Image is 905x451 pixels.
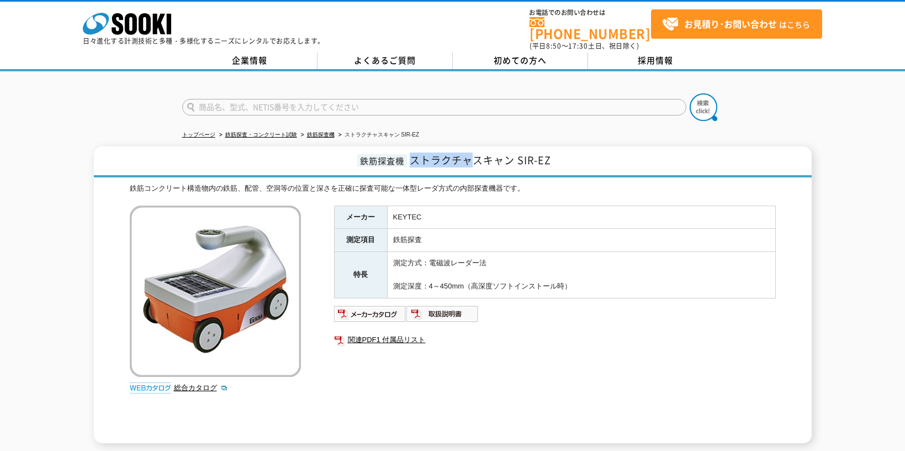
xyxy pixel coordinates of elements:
a: 企業情報 [182,53,317,69]
a: 初めての方へ [453,53,588,69]
th: 特長 [334,252,387,298]
span: 8:50 [546,41,562,51]
strong: お見積り･お問い合わせ [684,17,777,30]
input: 商品名、型式、NETIS番号を入力してください [182,99,686,116]
a: 鉄筋探査機 [307,132,335,138]
a: 採用情報 [588,53,723,69]
a: 関連PDF1 付属品リスト [334,333,776,347]
div: 鉄筋コンクリート構造物内の鉄筋、配管、空洞等の位置と深さを正確に探査可能な一体型レーダ方式の内部探査機器です。 [130,183,776,195]
a: メーカーカタログ [334,312,406,321]
img: ストラクチャスキャン SIR-EZ [130,206,301,377]
span: お電話でのお問い合わせは [530,9,651,16]
span: 17:30 [568,41,588,51]
span: ストラクチャスキャン SIR-EZ [410,153,551,167]
span: 初めての方へ [494,54,547,66]
a: よくあるご質問 [317,53,453,69]
span: はこちら [662,16,810,33]
li: ストラクチャスキャン SIR-EZ [336,129,420,141]
a: 総合カタログ [174,384,228,392]
a: トップページ [182,132,215,138]
a: 取扱説明書 [406,312,479,321]
a: 鉄筋探査・コンクリート試験 [225,132,297,138]
th: メーカー [334,206,387,229]
img: 取扱説明書 [406,305,479,323]
td: 鉄筋探査 [387,229,775,252]
td: KEYTEC [387,206,775,229]
a: お見積り･お問い合わせはこちら [651,9,822,39]
img: webカタログ [130,382,171,394]
img: メーカーカタログ [334,305,406,323]
a: [PHONE_NUMBER] [530,17,651,40]
p: 日々進化する計測技術と多種・多様化するニーズにレンタルでお応えします。 [83,38,325,44]
span: 鉄筋探査機 [357,154,407,167]
th: 測定項目 [334,229,387,252]
img: btn_search.png [690,93,717,121]
td: 測定方式：電磁波レーダー法 測定深度：4～450mm（高深度ソフトインストール時） [387,252,775,298]
span: (平日 ～ 土日、祝日除く) [530,41,639,51]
